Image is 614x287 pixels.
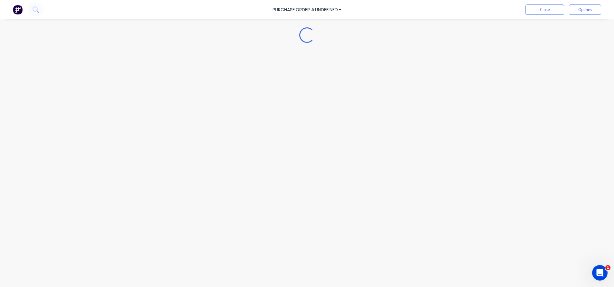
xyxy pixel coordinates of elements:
[526,5,564,15] button: Close
[13,5,23,14] img: Factory
[569,5,601,15] button: Options
[273,6,341,13] div: Purchase Order #undefined -
[605,265,610,270] span: 1
[592,265,608,281] iframe: Intercom live chat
